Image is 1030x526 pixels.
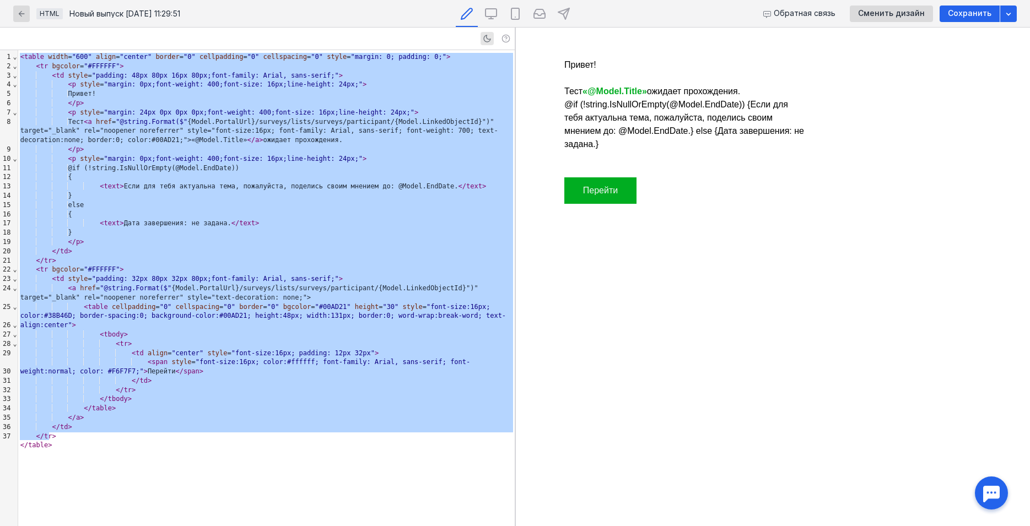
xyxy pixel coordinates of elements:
span: Fold line [12,330,17,338]
span: > [52,257,56,264]
span: href [96,118,112,126]
span: "@string.Format($" [116,118,187,126]
button: Обратная связь [759,6,841,22]
div: Привет! [18,89,515,99]
span: "#FFFFFF" [84,265,120,273]
span: > [80,145,84,153]
span: style [327,53,347,61]
span: > [199,367,203,375]
span: "0" [267,303,279,311]
span: table [28,441,48,449]
span: span [184,367,199,375]
span: HTML [40,9,60,18]
span: "font-size:16px; padding: 12px 32px" [231,349,375,357]
span: style [171,358,191,366]
div: Новый выпуск [DATE] 11:29:51 [69,10,180,18]
span: "center" [171,349,203,357]
span: cellspacing [176,303,219,311]
div: = [18,71,515,80]
span: </ [68,414,76,421]
span: "margin: 0px;font-weight: 400;font-size: 16px;line-height: 24px;" [104,155,363,162]
span: < [100,219,104,227]
button: Сменить дизайн [850,6,933,22]
div: { [18,210,515,219]
div: { [18,172,515,182]
span: "font-size:16px; color:#38B46D; border-spacing:0; background-color:#00AD21; height:48px; width:13... [20,303,506,329]
span: < [68,155,72,162]
span: border [155,53,179,61]
span: a [72,284,76,292]
div: = = = = = = [18,302,515,330]
span: </ [84,404,91,412]
span: Fold line [12,303,17,311]
span: style [403,303,423,311]
span: > [120,62,123,70]
span: < [100,330,104,338]
span: bgcolor [52,265,80,273]
span: </ [52,247,60,255]
span: </ [68,238,76,246]
span: "@string.Format($" [100,284,171,292]
span: tr [40,62,48,70]
span: "center" [120,53,152,61]
span: < [84,303,88,311]
span: > [112,404,116,412]
span: tr [40,265,48,273]
span: > [120,182,123,190]
span: > [48,441,52,449]
span: > [363,80,366,88]
span: </ [36,432,44,440]
span: table [24,53,44,61]
span: > [128,340,132,348]
span: "margin: 24px 0px 0px 0px;font-weight: 400;font-size: 16px;line-height: 24px;" [104,109,414,116]
span: </ [175,367,183,375]
span: < [148,358,152,366]
span: > [255,219,259,227]
span: tr [44,257,52,264]
span: </ [116,386,123,394]
span: "#00AD21" [315,303,351,311]
div: @if (!string.IsNullOrEmpty(@Model.EndDate)) [18,164,515,173]
span: Fold line [12,109,17,116]
span: "600" [72,53,92,61]
span: < [20,53,24,61]
span: > [132,386,136,394]
span: Fold line [12,62,17,70]
span: tbody [104,330,124,338]
span: < [132,349,136,357]
span: </ [52,423,60,431]
span: td [56,72,64,79]
span: "padding: 32px 80px 32px 80px;font-family: Arial, sans-serif;" [92,275,339,283]
span: </ [459,182,466,190]
span: > [120,265,123,273]
span: Сменить дизайн [858,9,925,18]
span: "0" [247,53,260,61]
span: > [446,53,450,61]
span: > [339,275,343,283]
span: < [100,182,104,190]
span: td [140,377,148,384]
span: p [76,238,80,246]
span: < [68,109,72,116]
span: Fold line [12,80,17,88]
span: "0" [223,303,235,311]
span: tr [120,340,127,348]
span: text [104,219,120,227]
span: text [104,182,120,190]
span: p [72,155,76,162]
span: "#FFFFFF" [84,62,120,70]
span: Сохранить [948,9,991,18]
span: p [76,145,80,153]
span: </ [68,99,76,107]
div: = [18,62,515,71]
span: p [76,99,80,107]
span: a [255,136,259,144]
span: align [148,349,168,357]
span: td [136,349,143,357]
span: > [68,247,72,255]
